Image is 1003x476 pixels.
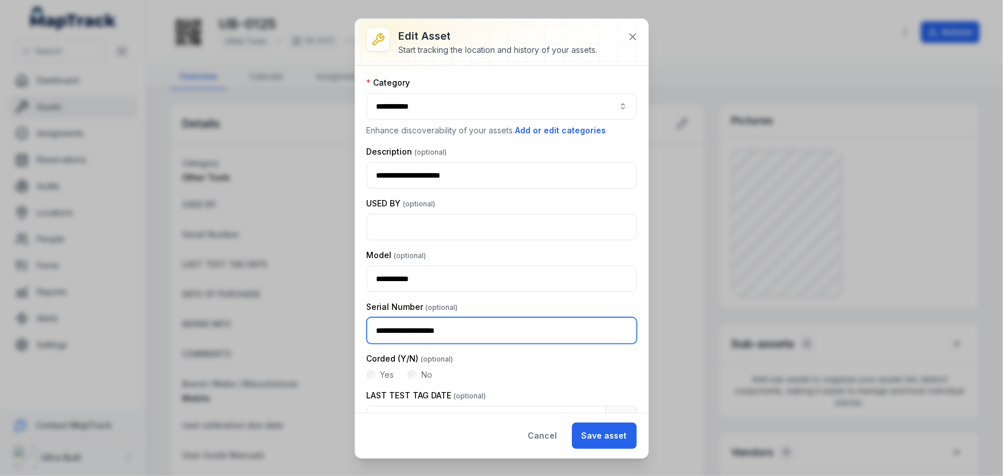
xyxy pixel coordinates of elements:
[367,390,486,401] label: LAST TEST TAG DATE
[421,369,432,381] label: No
[367,353,454,364] label: Corded (Y/N)
[367,198,436,209] label: USED BY
[399,28,598,44] h3: Edit asset
[380,369,394,381] label: Yes
[515,124,607,137] button: Add or edit categories
[367,249,426,261] label: Model
[367,146,447,158] label: Description
[518,423,567,449] button: Cancel
[367,301,458,313] label: Serial Number
[367,124,637,137] p: Enhance discoverability of your assets.
[572,423,637,449] button: Save asset
[606,406,637,432] button: Calendar
[399,44,598,56] div: Start tracking the location and history of your assets.
[367,77,410,89] label: Category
